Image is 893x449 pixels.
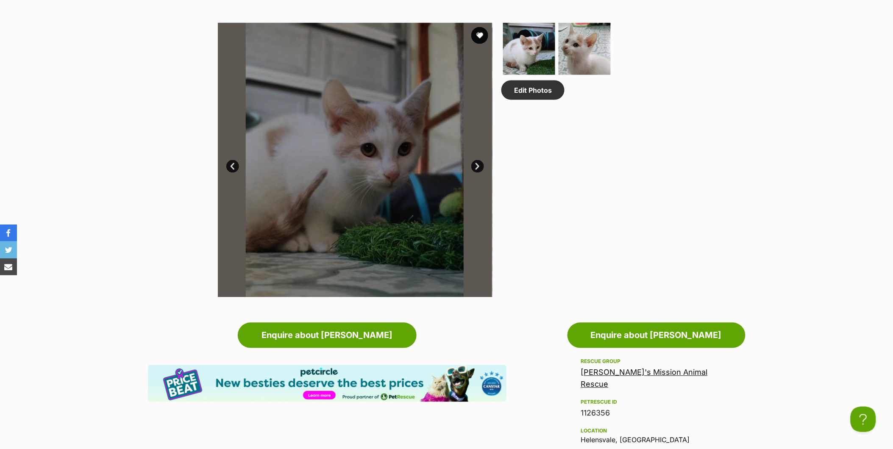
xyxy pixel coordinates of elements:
[148,365,506,402] img: Pet Circle promo banner
[581,368,708,389] a: [PERSON_NAME]'s Mission Animal Rescue
[581,358,732,365] div: Rescue group
[501,80,565,100] a: Edit Photos
[238,323,417,348] a: Enquire about [PERSON_NAME]
[503,23,555,75] img: Photo of Alfie
[471,27,488,44] button: favourite
[851,407,876,432] iframe: Help Scout Beacon - Open
[581,426,732,444] div: Helensvale, [GEOGRAPHIC_DATA]
[581,399,732,406] div: PetRescue ID
[581,428,732,435] div: Location
[559,23,611,75] img: Photo of Alfie
[471,160,484,173] a: Next
[581,407,732,419] div: 1126356
[226,160,239,173] a: Prev
[568,323,746,348] a: Enquire about [PERSON_NAME]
